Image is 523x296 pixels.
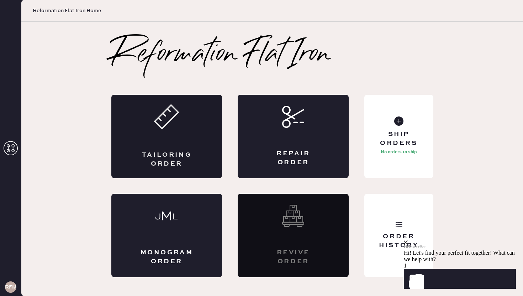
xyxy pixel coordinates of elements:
[5,285,16,290] h3: RFIA
[111,41,332,69] h2: Reformation Flat Iron
[140,248,194,266] div: Monogram Order
[381,148,417,156] p: No orders to ship
[140,151,194,168] div: Tailoring Order
[266,248,320,266] div: Revive order
[370,232,427,250] div: Order History
[266,149,320,167] div: Repair Order
[33,7,101,14] span: Reformation Flat Iron Home
[370,130,427,148] div: Ship Orders
[404,197,521,295] iframe: Front Chat
[238,194,349,277] div: Interested? Contact us at care@hemster.co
